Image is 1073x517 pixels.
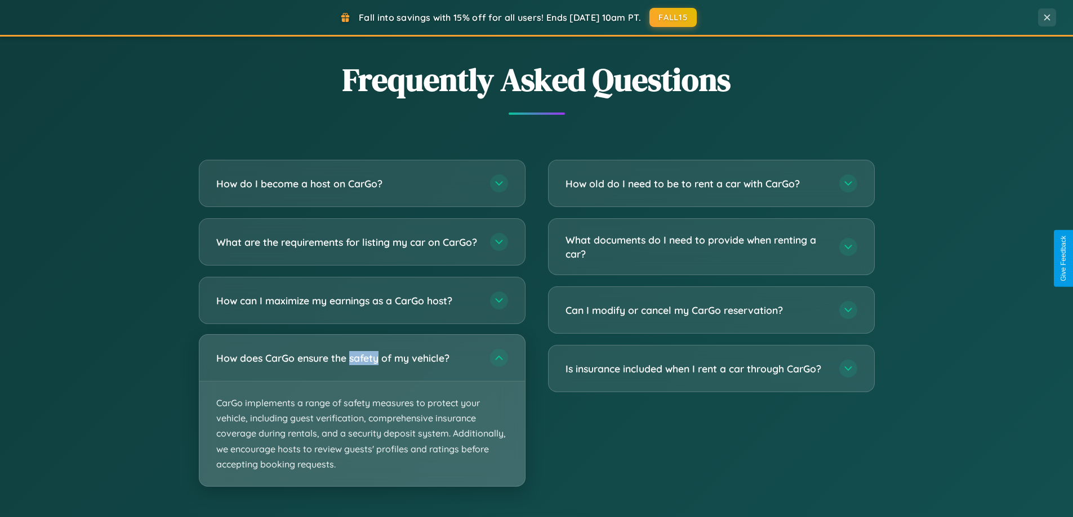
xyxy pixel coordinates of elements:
h3: How can I maximize my earnings as a CarGo host? [216,294,479,308]
h3: How old do I need to be to rent a car with CarGo? [566,177,828,191]
h3: What documents do I need to provide when renting a car? [566,233,828,260]
h3: How do I become a host on CarGo? [216,177,479,191]
button: FALL15 [649,8,697,27]
h3: Can I modify or cancel my CarGo reservation? [566,303,828,317]
span: Fall into savings with 15% off for all users! Ends [DATE] 10am PT. [359,12,641,23]
div: Give Feedback [1059,236,1067,281]
h3: How does CarGo ensure the safety of my vehicle? [216,351,479,365]
h3: Is insurance included when I rent a car through CarGo? [566,362,828,376]
h3: What are the requirements for listing my car on CarGo? [216,235,479,249]
p: CarGo implements a range of safety measures to protect your vehicle, including guest verification... [199,381,525,486]
h2: Frequently Asked Questions [199,58,875,101]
